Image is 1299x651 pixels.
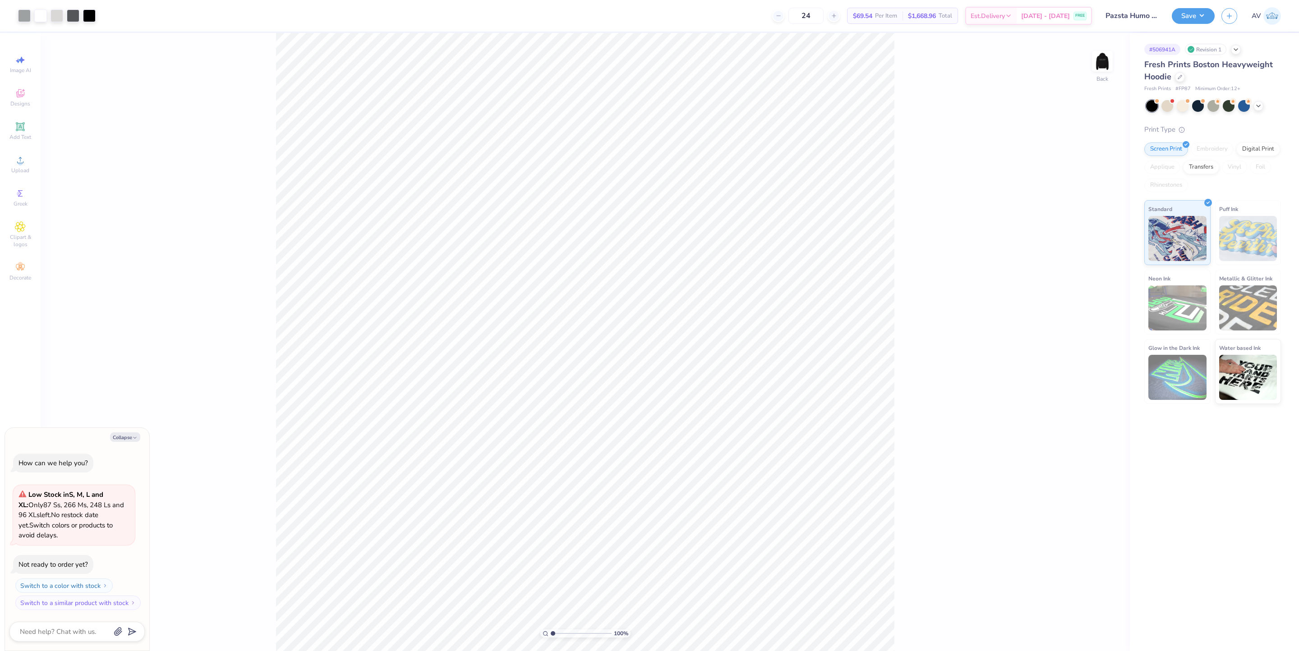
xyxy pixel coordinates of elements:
[1219,204,1238,214] span: Puff Ink
[110,432,140,442] button: Collapse
[18,490,124,540] span: Only 87 Ss, 266 Ms, 248 Ls and 96 XLs left. Switch colors or products to avoid delays.
[1144,124,1281,135] div: Print Type
[1099,7,1165,25] input: Untitled Design
[10,67,31,74] span: Image AI
[1185,44,1226,55] div: Revision 1
[102,583,108,588] img: Switch to a color with stock
[1144,142,1188,156] div: Screen Print
[1144,85,1171,93] span: Fresh Prints
[908,11,936,21] span: $1,668.96
[11,167,29,174] span: Upload
[1021,11,1070,21] span: [DATE] - [DATE]
[1219,216,1277,261] img: Puff Ink
[9,133,31,141] span: Add Text
[1148,204,1172,214] span: Standard
[14,200,28,207] span: Greek
[18,560,88,569] div: Not ready to order yet?
[1148,274,1170,283] span: Neon Ink
[15,596,141,610] button: Switch to a similar product with stock
[853,11,872,21] span: $69.54
[15,578,113,593] button: Switch to a color with stock
[1172,8,1215,24] button: Save
[1144,59,1273,82] span: Fresh Prints Boston Heavyweight Hoodie
[1096,75,1108,83] div: Back
[130,600,136,605] img: Switch to a similar product with stock
[1148,285,1207,330] img: Neon Ink
[1144,44,1180,55] div: # 506941A
[1148,355,1207,400] img: Glow in the Dark Ink
[1144,160,1180,174] div: Applique
[1175,85,1191,93] span: # FP87
[1222,160,1247,174] div: Vinyl
[1263,7,1281,25] img: Aargy Velasco
[9,274,31,281] span: Decorate
[1252,7,1281,25] a: AV
[18,490,103,509] strong: Low Stock in S, M, L and XL :
[18,458,88,468] div: How can we help you?
[5,234,36,248] span: Clipart & logos
[1183,160,1219,174] div: Transfers
[1236,142,1280,156] div: Digital Print
[1219,285,1277,330] img: Metallic & Glitter Ink
[1219,274,1272,283] span: Metallic & Glitter Ink
[1148,343,1200,353] span: Glow in the Dark Ink
[1252,11,1261,21] span: AV
[939,11,952,21] span: Total
[1144,179,1188,192] div: Rhinestones
[1191,142,1234,156] div: Embroidery
[614,629,628,637] span: 100 %
[1195,85,1240,93] span: Minimum Order: 12 +
[1250,160,1271,174] div: Foil
[1148,216,1207,261] img: Standard
[1093,52,1111,70] img: Back
[1219,343,1261,353] span: Water based Ink
[10,100,30,107] span: Designs
[971,11,1005,21] span: Est. Delivery
[1219,355,1277,400] img: Water based Ink
[18,510,98,530] span: No restock date yet.
[788,8,824,24] input: – –
[875,11,897,21] span: Per Item
[1075,13,1085,19] span: FREE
